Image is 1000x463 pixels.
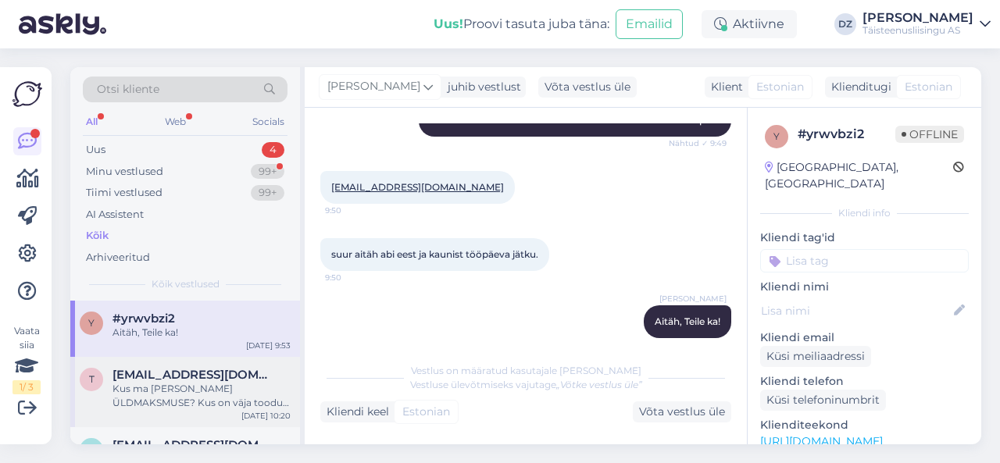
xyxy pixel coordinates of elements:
[89,373,95,385] span: t
[86,185,162,201] div: Tiimi vestlused
[411,365,641,376] span: Vestlus on määratud kasutajale [PERSON_NAME]
[825,79,891,95] div: Klienditugi
[246,340,291,351] div: [DATE] 9:53
[12,380,41,394] div: 1 / 3
[556,379,642,390] i: „Võtke vestlus üle”
[702,10,797,38] div: Aktiivne
[434,15,609,34] div: Proovi tasuta juba täna:
[262,142,284,158] div: 4
[327,78,420,95] span: [PERSON_NAME]
[12,324,41,394] div: Vaata siia
[616,9,683,39] button: Emailid
[655,315,720,327] span: Aitäh, Teile ka!
[761,302,951,319] input: Lisa nimi
[112,312,175,326] span: #yrwvbzi2
[88,317,95,329] span: y
[905,79,952,95] span: Estonian
[705,79,743,95] div: Klient
[249,112,287,132] div: Socials
[112,326,291,340] div: Aitäh, Teile ka!
[86,228,109,244] div: Kõik
[760,249,969,272] input: Lisa tag
[434,16,463,31] b: Uus!
[12,80,42,109] img: Askly Logo
[862,12,973,24] div: [PERSON_NAME]
[760,417,969,433] p: Klienditeekond
[895,126,964,143] span: Offline
[441,79,521,95] div: juhib vestlust
[410,379,642,390] span: Vestluse ülevõtmiseks vajutage
[760,206,969,220] div: Kliendi info
[325,205,384,216] span: 9:50
[668,137,727,149] span: Nähtud ✓ 9:49
[331,248,538,260] span: suur aitäh abi eest ja kaunist tööpäeva jätku.
[320,404,389,420] div: Kliendi keel
[251,185,284,201] div: 99+
[86,250,150,265] div: Arhiveeritud
[773,130,780,142] span: y
[760,346,871,367] div: Küsi meiliaadressi
[112,368,275,382] span: trebeta9@gmail.com
[760,373,969,390] p: Kliendi telefon
[86,164,163,180] div: Minu vestlused
[760,390,886,411] div: Küsi telefoninumbrit
[325,272,384,283] span: 9:50
[112,382,291,410] div: Kus ma [PERSON_NAME] ÜLDMAKSMUSE? Kus on väja toodud kogu summa, mis kuulub vara maksmisele?
[633,401,731,422] div: Võta vestlus üle
[760,329,969,346] p: Kliendi email
[86,142,105,158] div: Uus
[331,181,504,193] a: [EMAIL_ADDRESS][DOMAIN_NAME]
[668,339,727,351] span: Nähtud ✓ 9:53
[765,159,953,192] div: [GEOGRAPHIC_DATA], [GEOGRAPHIC_DATA]
[538,77,637,98] div: Võta vestlus üle
[862,24,973,37] div: Täisteenusliisingu AS
[83,112,101,132] div: All
[756,79,804,95] span: Estonian
[241,410,291,422] div: [DATE] 10:20
[659,293,727,305] span: [PERSON_NAME]
[87,443,95,455] span: o
[862,12,991,37] a: [PERSON_NAME]Täisteenusliisingu AS
[798,125,895,144] div: # yrwvbzi2
[251,164,284,180] div: 99+
[760,230,969,246] p: Kliendi tag'id
[86,207,144,223] div: AI Assistent
[760,434,883,448] a: [URL][DOMAIN_NAME]
[97,81,159,98] span: Otsi kliente
[402,404,450,420] span: Estonian
[760,279,969,295] p: Kliendi nimi
[162,112,189,132] div: Web
[834,13,856,35] div: DZ
[112,438,275,452] span: oskar100@mail.ee
[152,277,220,291] span: Kõik vestlused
